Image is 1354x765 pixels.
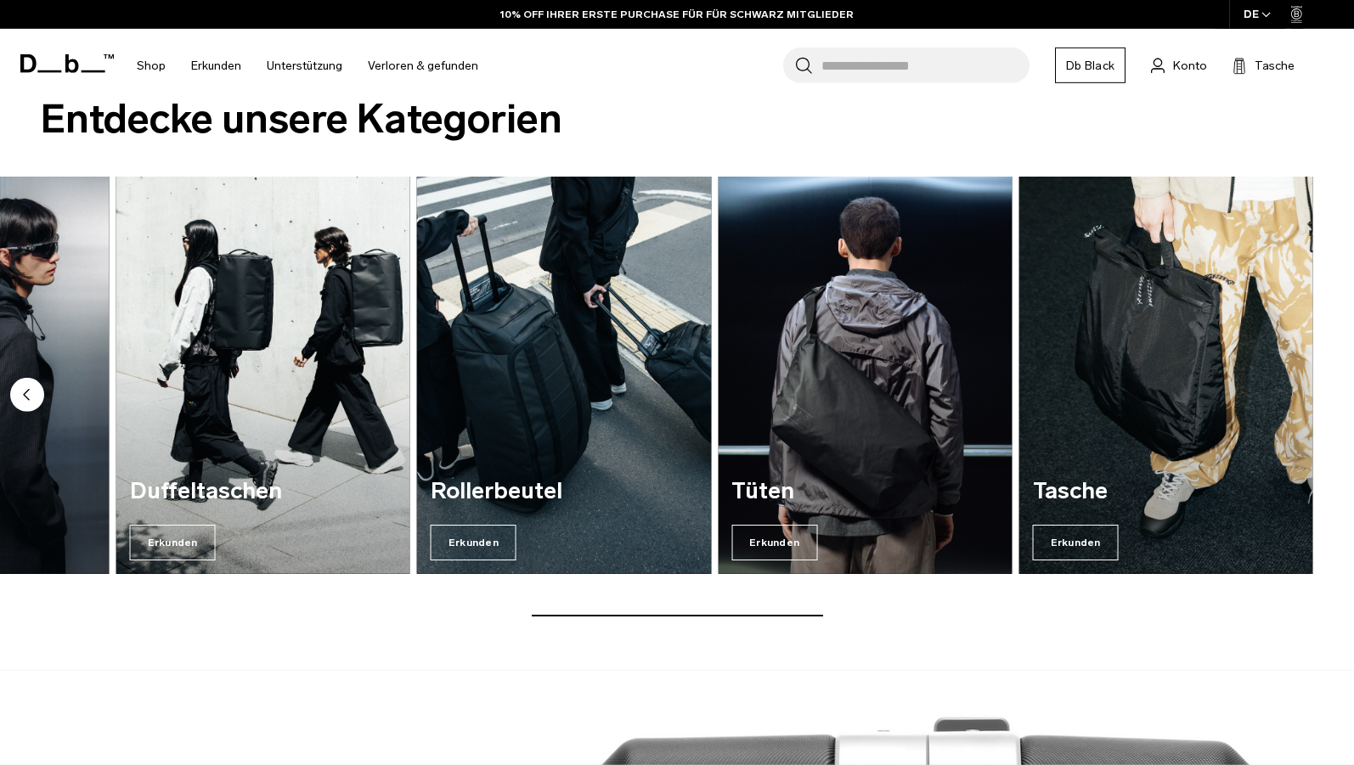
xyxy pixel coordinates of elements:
[1033,525,1119,560] span: Erkunden
[267,36,342,96] a: Unterstützung
[731,479,998,504] h3: Tüten
[116,177,410,574] a: Duffeltaschen Erkunden
[718,177,1012,574] a: Tüten Erkunden
[130,525,216,560] span: Erkunden
[368,36,478,96] a: Verloren & gefunden
[718,177,1012,574] div: 6 / 7
[10,378,44,415] button: Vorherige Rutsche
[41,89,1313,149] h2: Entdecke unsere Kategorien
[500,7,854,22] a: 10% OFF IHRER ERSTE PURCHASE FÜR FÜR SCHWARZ MITGLIEDER
[1233,55,1295,76] button: Tasche
[1019,177,1313,574] a: Tasche Erkunden
[417,177,711,574] a: Rollerbeutel Erkunden
[124,29,491,103] nav: Hauptnavigation
[731,525,817,560] span: Erkunden
[431,479,697,504] h3: Rollerbeutel
[1151,55,1207,76] a: Konto
[417,177,711,574] div: 5 / 7
[130,479,397,504] h3: Duffeltaschen
[116,177,410,574] div: 4 / 7
[191,36,241,96] a: Erkunden
[1173,57,1207,75] span: Konto
[1033,479,1300,504] h3: Tasche
[1019,177,1313,574] div: 7 / 7
[431,525,516,560] span: Erkunden
[1255,57,1295,75] span: Tasche
[137,36,166,96] a: Shop
[1055,48,1126,83] a: Db Black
